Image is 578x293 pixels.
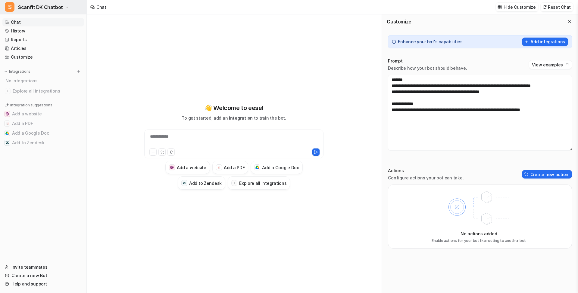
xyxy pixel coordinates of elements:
img: explore all integrations [5,88,11,94]
p: Enhance your bot's capabilities [398,39,462,45]
h2: Customize [387,19,411,25]
button: Create new action [522,170,572,179]
div: sho@ad-client.com says… [5,71,116,90]
button: Hide Customize [496,3,538,11]
div: sho@ad-client.com says… [5,91,116,249]
img: Add to Zendesk [183,181,186,185]
p: Hide Customize [504,4,536,10]
button: Home [94,2,106,14]
img: Add a Google Doc [5,131,9,135]
img: Add a PDF [217,166,221,169]
button: Explore all integrations [228,176,290,190]
h3: Add to Zendesk [189,180,222,186]
p: Active 30m ago [29,8,60,14]
button: Add a websiteAdd a website [2,109,84,119]
button: Integrations [2,69,32,75]
button: Close flyout [566,18,573,25]
a: Help and support [2,280,84,288]
span: Scanfit DK Chatbot [18,3,63,11]
img: Add to Zendesk [5,141,9,145]
a: Invite teammates [2,263,84,271]
button: Upload attachment [29,197,33,202]
div: No integrations [4,76,84,86]
div: its still escalating properly - but the messaging is wrong [27,75,111,86]
img: Add a PDF [5,122,9,125]
p: Actions [388,168,464,174]
p: Configure actions your bot can take. [388,175,464,181]
div: this is already part of the hand_over prompt: [27,94,111,106]
button: Emoji picker [9,197,14,202]
button: Add integrations [522,38,568,46]
button: Add a PDFAdd a PDF [2,119,84,128]
button: Reset Chat [541,3,573,11]
button: Add to ZendeskAdd to Zendesk [2,138,84,148]
div: Chat [96,4,106,10]
a: Reports [2,35,84,44]
img: Add a website [170,166,174,169]
img: customize [498,5,502,9]
p: Describe how your bot should behave. [388,65,467,71]
p: Integration suggestions [10,102,52,108]
h3: Add a PDF [224,164,245,171]
p: Prompt [388,58,467,64]
button: Gif picker [19,197,24,202]
img: expand menu [4,69,8,74]
img: menu_add.svg [77,69,81,74]
p: To get started, add an to train the bot. [182,115,286,121]
p: No actions added [461,230,497,237]
button: Add a Google DocAdd a Google Doc [2,128,84,138]
p: Integrations [9,69,30,74]
img: reset [542,5,547,9]
span: integration [229,115,253,121]
a: Create a new Bot [2,271,84,280]
div: its still escalating properly - but the messaging is wrong [22,71,116,90]
a: Articles [2,44,84,53]
button: go back [4,2,15,14]
img: Profile image for Patrick [17,3,27,13]
button: Send a message… [103,194,113,204]
a: Customize [2,53,84,61]
img: Add a Google Doc [255,166,259,169]
span: S [5,2,14,12]
img: Add a website [5,112,9,116]
p: 👋 Welcome to eesel [205,103,263,112]
button: Add a websiteAdd a website [165,161,210,174]
span: Explore all integrations [13,86,82,96]
h3: Explore all integrations [239,180,286,186]
h3: Add a website [177,164,206,171]
button: Add to ZendeskAdd to Zendesk [178,176,225,190]
img: create-action-icon.svg [524,172,529,176]
button: View examples [529,60,572,69]
a: History [2,27,84,35]
h1: [PERSON_NAME] [29,3,68,8]
div: # Escalation Flow 1. Always collect both name and email before handover. - If missing: “Vil du de... [27,109,111,239]
h3: Add a Google Doc [262,164,299,171]
a: Explore all integrations [2,87,84,95]
div: this is already part of the hand_over prompt:# Escalation Flow1. Always collect both name and ema... [22,91,116,242]
div: Close [106,2,117,13]
button: Add a PDFAdd a PDF [212,161,248,174]
button: Add a Google DocAdd a Google Doc [251,161,303,174]
p: Enable actions for your bot like routing to another bot [432,238,526,243]
button: Start recording [38,197,43,202]
textarea: Message… [5,184,115,194]
a: Chat [2,18,84,26]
